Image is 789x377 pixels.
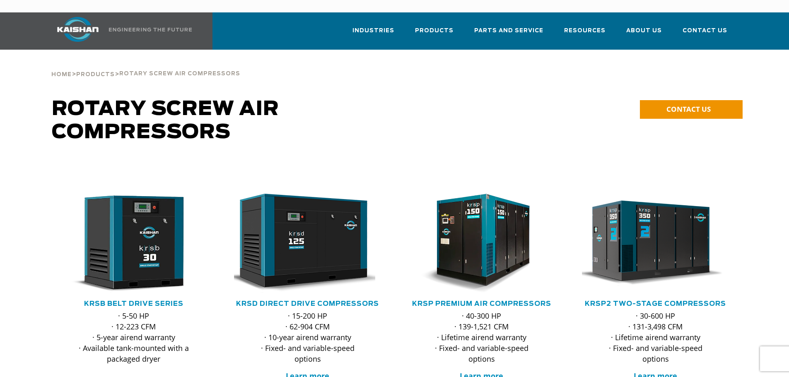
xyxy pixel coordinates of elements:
img: krsb30 [54,194,201,293]
span: Resources [564,26,606,36]
span: Parts and Service [474,26,543,36]
span: Products [415,26,454,36]
a: KRSP Premium Air Compressors [412,300,551,307]
img: krsp150 [402,194,549,293]
div: krsd125 [234,194,381,293]
a: Contact Us [683,20,727,48]
span: Industries [352,26,394,36]
div: krsp150 [408,194,555,293]
span: CONTACT US [666,104,711,114]
a: CONTACT US [640,100,743,119]
div: > > [51,50,240,81]
a: Products [415,20,454,48]
a: KRSP2 Two-Stage Compressors [585,300,726,307]
img: krsp350 [576,194,723,293]
a: KRSB Belt Drive Series [84,300,183,307]
div: krsb30 [60,194,208,293]
a: Home [51,70,72,78]
p: · 30-600 HP · 131-3,498 CFM · Lifetime airend warranty · Fixed- and variable-speed options [598,310,713,364]
img: Engineering the future [109,28,192,31]
p: · 40-300 HP · 139-1,521 CFM · Lifetime airend warranty · Fixed- and variable-speed options [425,310,539,364]
a: About Us [626,20,662,48]
span: About Us [626,26,662,36]
span: Contact Us [683,26,727,36]
span: Products [76,72,115,77]
div: krsp350 [582,194,729,293]
a: Resources [564,20,606,48]
span: Rotary Screw Air Compressors [52,99,279,142]
a: Products [76,70,115,78]
span: Home [51,72,72,77]
img: krsd125 [228,194,375,293]
a: Kaishan USA [47,12,193,50]
a: KRSD Direct Drive Compressors [236,300,379,307]
p: · 15-200 HP · 62-904 CFM · 10-year airend warranty · Fixed- and variable-speed options [251,310,365,364]
a: Parts and Service [474,20,543,48]
img: kaishan logo [47,17,109,42]
a: Industries [352,20,394,48]
span: Rotary Screw Air Compressors [119,71,240,77]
